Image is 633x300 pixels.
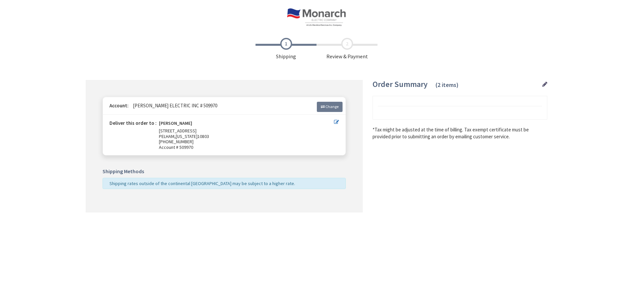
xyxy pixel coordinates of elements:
span: Shipping [256,38,316,60]
: *Tax might be adjusted at the time of billing. Tax exempt certificate must be provided prior to s... [373,126,547,140]
strong: [PERSON_NAME] [159,121,192,128]
img: Monarch Electric Company [287,8,346,26]
span: [PERSON_NAME] ELECTRIC INC # 509970 [130,102,217,109]
span: [STREET_ADDRESS] [159,128,196,134]
span: PELHAM, [159,133,176,139]
strong: Account: [109,102,129,109]
span: Review & Payment [316,38,377,60]
strong: Deliver this order to : [109,120,157,126]
a: Change [317,102,343,112]
span: [PHONE_NUMBER] [159,139,194,145]
span: Account # 509970 [159,145,334,150]
span: Order Summary [373,79,428,89]
span: 10803 [197,133,209,139]
span: Change [325,104,339,109]
span: [US_STATE] [176,133,197,139]
span: Shipping rates outside of the continental [GEOGRAPHIC_DATA] may be subject to a higher rate. [109,180,295,186]
span: (2 items) [436,81,459,89]
h5: Shipping Methods [103,169,346,175]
